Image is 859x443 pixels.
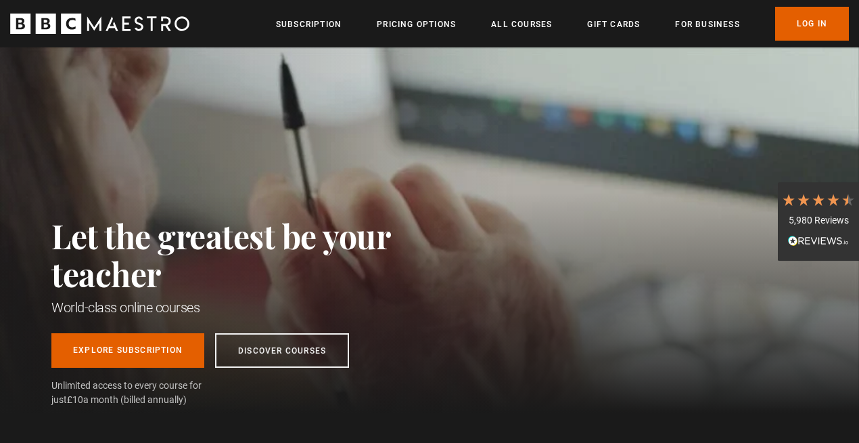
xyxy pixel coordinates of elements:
a: All Courses [491,18,552,31]
div: 5,980 ReviewsRead All Reviews [778,182,859,261]
a: For business [675,18,739,31]
a: Pricing Options [377,18,456,31]
svg: BBC Maestro [10,14,189,34]
a: Explore Subscription [51,333,204,368]
div: 5,980 Reviews [781,214,856,228]
a: Log In [775,7,849,41]
h1: World-class online courses [51,298,450,317]
img: REVIEWS.io [788,236,849,245]
span: Unlimited access to every course for just a month (billed annually) [51,379,234,407]
a: Gift Cards [587,18,640,31]
nav: Primary [276,7,849,41]
a: Subscription [276,18,342,31]
a: Discover Courses [215,333,349,368]
h2: Let the greatest be your teacher [51,217,450,293]
div: Read All Reviews [781,234,856,251]
div: 4.7 Stars [781,192,856,207]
